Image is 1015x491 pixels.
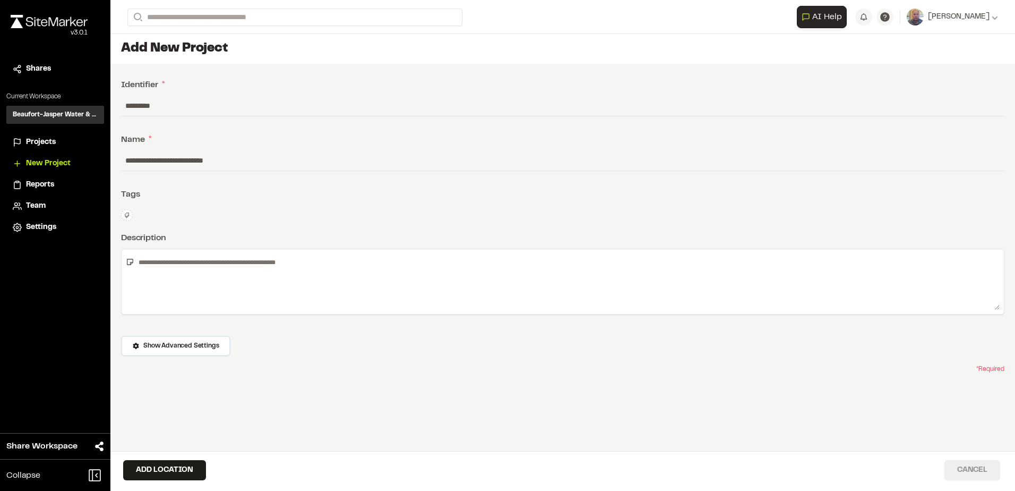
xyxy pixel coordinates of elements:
span: New Project [26,158,71,170]
img: User [907,9,924,26]
button: [PERSON_NAME] [907,9,998,26]
span: Reports [26,179,54,191]
span: Team [26,200,46,212]
img: rebrand.png [11,15,88,28]
button: Search [127,9,147,26]
span: Settings [26,222,56,233]
div: Oh geez...please don't... [11,28,88,38]
button: Edit Tags [121,209,133,221]
p: Current Workspace [6,92,104,101]
a: Reports [13,179,98,191]
span: Collapse [6,469,40,482]
div: Identifier [121,79,1004,91]
span: * Required [976,365,1004,374]
h3: Beaufort-Jasper Water & Sewer Authority [13,110,98,120]
span: Share Workspace [6,440,78,453]
button: Show Advanced Settings [121,336,230,356]
a: Projects [13,137,98,148]
button: Add Location [123,460,206,480]
button: Open AI Assistant [797,6,847,28]
span: Shares [26,63,51,75]
span: Projects [26,137,56,148]
a: Shares [13,63,98,75]
span: AI Help [812,11,842,23]
span: [PERSON_NAME] [928,11,990,23]
a: New Project [13,158,98,170]
div: Description [121,232,1004,244]
div: Name [121,133,1004,146]
h1: Add New Project [121,40,1004,57]
div: Open AI Assistant [797,6,851,28]
a: Settings [13,222,98,233]
span: Show Advanced Settings [143,341,219,351]
a: Team [13,200,98,212]
button: Cancel [944,460,1000,480]
div: Tags [121,188,1004,201]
